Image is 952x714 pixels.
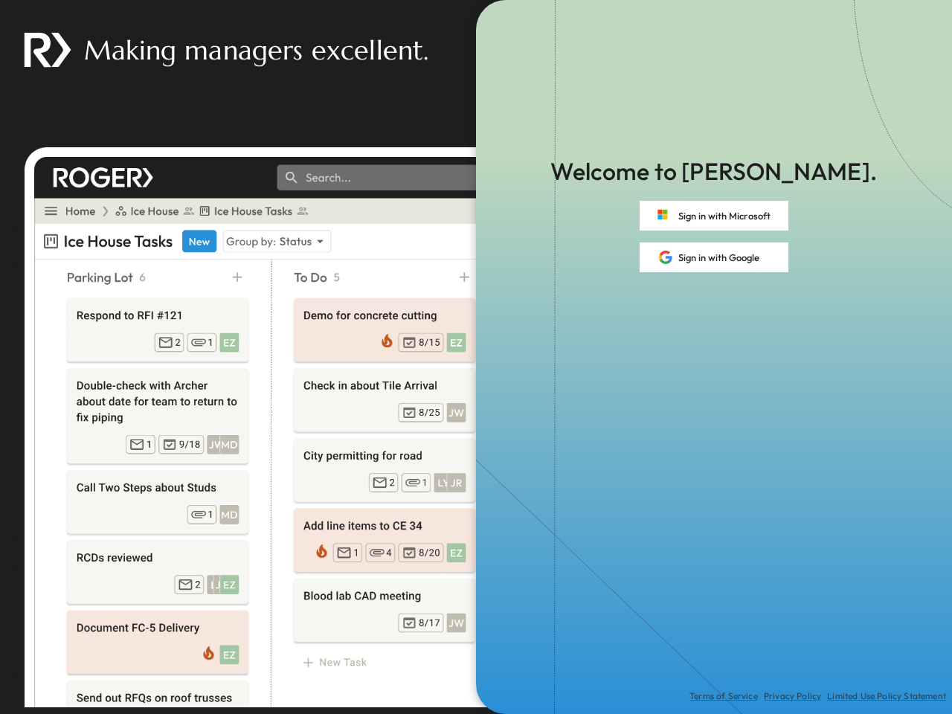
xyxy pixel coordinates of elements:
[764,690,821,702] a: Privacy Policy
[827,690,946,702] a: Limited Use Policy Statement
[640,242,788,272] button: Sign in with Google
[689,690,758,702] a: Terms of Service
[84,31,428,69] p: Making managers excellent.
[640,201,788,231] button: Sign in with Microsoft
[550,155,877,189] p: Welcome to [PERSON_NAME].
